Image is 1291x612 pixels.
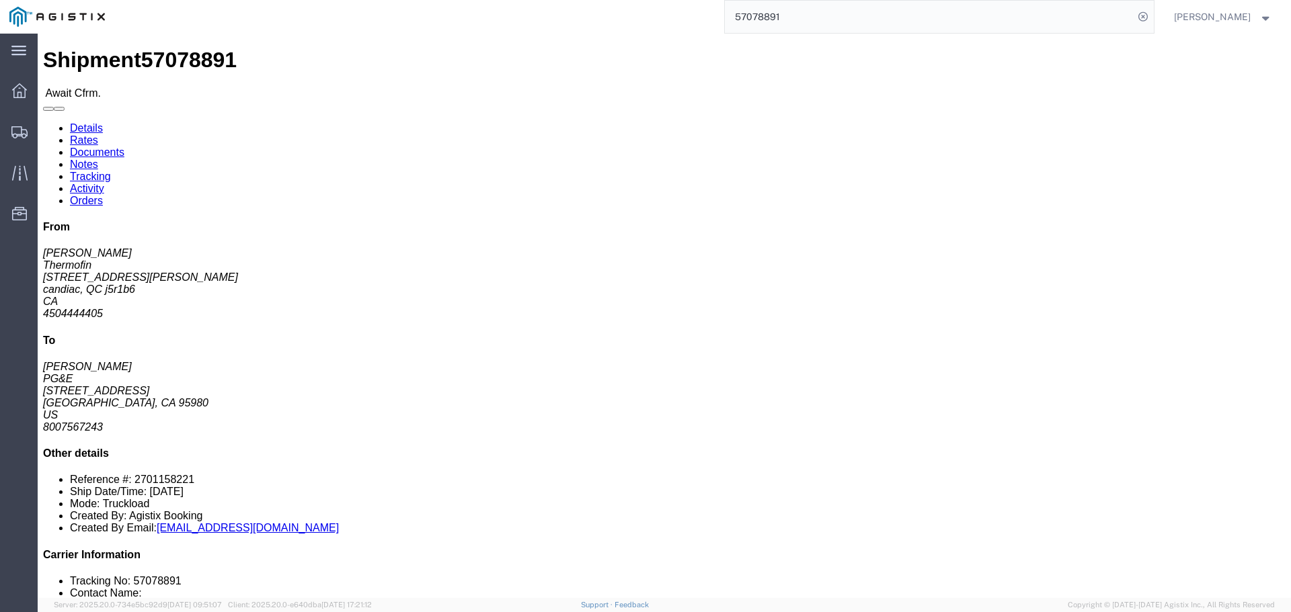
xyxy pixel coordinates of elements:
[1068,599,1275,611] span: Copyright © [DATE]-[DATE] Agistix Inc., All Rights Reserved
[321,601,372,609] span: [DATE] 17:21:12
[581,601,615,609] a: Support
[38,34,1291,598] iframe: FS Legacy Container
[1173,9,1273,25] button: [PERSON_NAME]
[1174,9,1251,24] span: Dan Whitemore
[54,601,222,609] span: Server: 2025.20.0-734e5bc92d9
[9,7,105,27] img: logo
[167,601,222,609] span: [DATE] 09:51:07
[615,601,649,609] a: Feedback
[228,601,372,609] span: Client: 2025.20.0-e640dba
[725,1,1134,33] input: Search for shipment number, reference number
